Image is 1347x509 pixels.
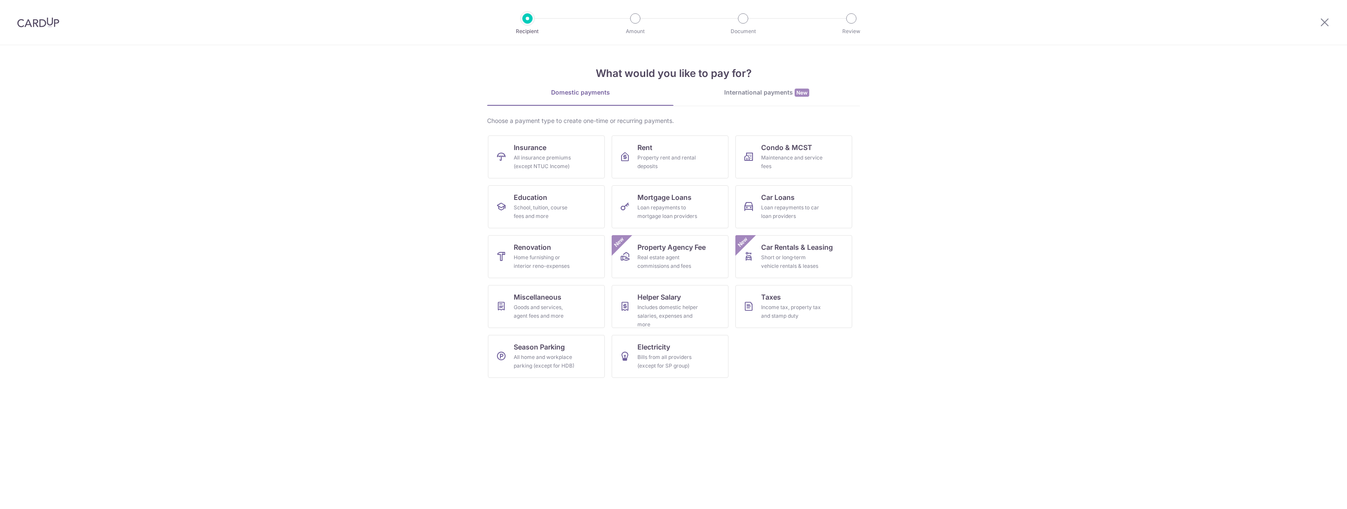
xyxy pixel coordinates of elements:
[17,17,59,28] img: CardUp
[514,192,547,202] span: Education
[514,153,576,171] div: All insurance premiums (except NTUC Income)
[637,342,670,352] span: Electricity
[603,27,667,36] p: Amount
[488,285,605,328] a: MiscellaneousGoods and services, agent fees and more
[514,242,551,252] span: Renovation
[637,203,699,221] div: Loan repayments to mortgage loan providers
[612,235,626,249] span: New
[735,185,852,228] a: Car LoansLoan repayments to car loan providers
[612,285,728,328] a: Helper SalaryIncludes domestic helper salaries, expenses and more
[673,88,860,97] div: International payments
[637,142,652,153] span: Rent
[761,153,823,171] div: Maintenance and service fees
[514,292,561,302] span: Miscellaneous
[637,292,681,302] span: Helper Salary
[637,192,692,202] span: Mortgage Loans
[487,117,860,125] div: Choose a payment type to create one-time or recurring payments.
[487,88,673,97] div: Domestic payments
[612,235,728,278] a: Property Agency FeeReal estate agent commissions and feesNew
[514,342,565,352] span: Season Parking
[514,353,576,370] div: All home and workplace parking (except for HDB)
[612,335,728,378] a: ElectricityBills from all providers (except for SP group)
[487,66,860,81] h4: What would you like to pay for?
[761,292,781,302] span: Taxes
[637,153,699,171] div: Property rent and rental deposits
[761,203,823,221] div: Loan repayments to car loan providers
[488,235,605,278] a: RenovationHome furnishing or interior reno-expenses
[488,135,605,178] a: InsuranceAll insurance premiums (except NTUC Income)
[637,303,699,329] div: Includes domestic helper salaries, expenses and more
[637,353,699,370] div: Bills from all providers (except for SP group)
[736,235,750,249] span: New
[761,142,812,153] span: Condo & MCST
[514,253,576,270] div: Home furnishing or interior reno-expenses
[711,27,775,36] p: Document
[637,253,699,270] div: Real estate agent commissions and fees
[496,27,559,36] p: Recipient
[761,253,823,270] div: Short or long‑term vehicle rentals & leases
[488,335,605,378] a: Season ParkingAll home and workplace parking (except for HDB)
[612,135,728,178] a: RentProperty rent and rental deposits
[820,27,883,36] p: Review
[637,242,706,252] span: Property Agency Fee
[761,242,833,252] span: Car Rentals & Leasing
[514,142,546,153] span: Insurance
[514,203,576,221] div: School, tuition, course fees and more
[761,192,795,202] span: Car Loans
[612,185,728,228] a: Mortgage LoansLoan repayments to mortgage loan providers
[795,89,809,97] span: New
[735,135,852,178] a: Condo & MCSTMaintenance and service fees
[735,235,852,278] a: Car Rentals & LeasingShort or long‑term vehicle rentals & leasesNew
[735,285,852,328] a: TaxesIncome tax, property tax and stamp duty
[1293,483,1338,505] iframe: Opens a widget where you can find more information
[514,303,576,320] div: Goods and services, agent fees and more
[761,303,823,320] div: Income tax, property tax and stamp duty
[488,185,605,228] a: EducationSchool, tuition, course fees and more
